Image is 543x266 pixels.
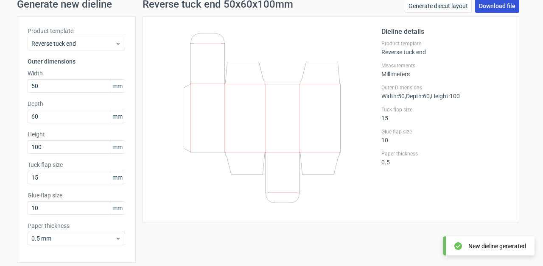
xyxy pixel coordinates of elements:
[110,80,125,92] span: mm
[31,234,115,243] span: 0.5 mm
[468,242,526,250] div: New dieline generated
[381,84,509,91] label: Outer Dimensions
[405,93,430,100] span: , Depth : 60
[381,93,405,100] span: Width : 50
[381,40,509,47] label: Product template
[28,27,125,35] label: Product template
[381,106,509,122] div: 15
[28,191,125,199] label: Glue flap size
[381,128,509,144] div: 10
[28,222,125,230] label: Paper thickness
[381,128,509,135] label: Glue flap size
[110,141,125,153] span: mm
[430,93,460,100] span: , Height : 100
[381,40,509,55] div: Reverse tuck end
[28,161,125,169] label: Tuck flap size
[28,69,125,78] label: Width
[31,39,115,48] span: Reverse tuck end
[28,130,125,139] label: Height
[110,171,125,184] span: mm
[28,57,125,66] h3: Outer dimensions
[381,27,509,37] h2: Dieline details
[381,62,509,78] div: Millimeters
[381,150,509,157] label: Paper thickness
[381,62,509,69] label: Measurements
[381,150,509,166] div: 0.5
[28,100,125,108] label: Depth
[110,202,125,214] span: mm
[381,106,509,113] label: Tuck flap size
[110,110,125,123] span: mm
